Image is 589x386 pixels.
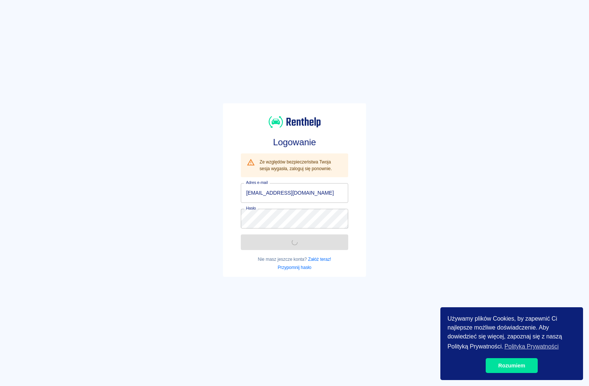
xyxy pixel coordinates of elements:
a: Załóż teraz! [308,257,331,262]
img: Renthelp logo [269,115,321,129]
label: Adres e-mail [246,180,268,185]
a: Przypomnij hasło [278,265,311,270]
label: Hasło [246,205,256,211]
a: dismiss cookie message [486,358,538,373]
p: Nie masz jeszcze konta? [241,256,348,263]
a: learn more about cookies [503,341,560,352]
span: Używamy plików Cookies, by zapewnić Ci najlepsze możliwe doświadczenie. Aby dowiedzieć się więcej... [447,314,576,352]
div: cookieconsent [440,307,583,380]
h3: Logowanie [241,137,348,147]
div: Ze względów bezpieczeństwa Twoja sesja wygasła, zaloguj się ponownie. [259,156,342,175]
